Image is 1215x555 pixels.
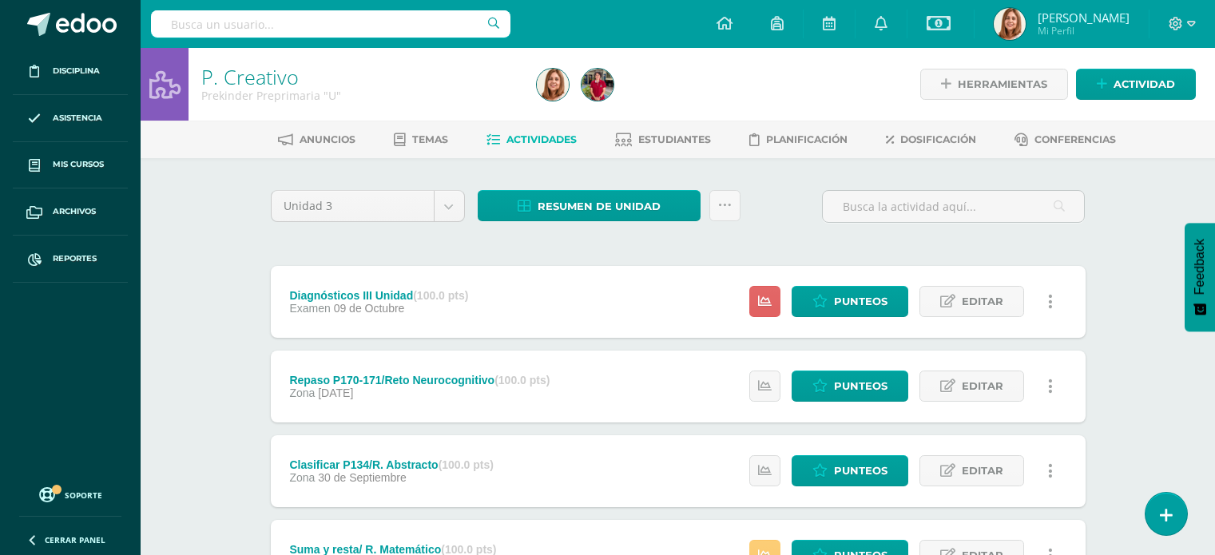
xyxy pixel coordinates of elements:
[1114,69,1175,99] span: Actividad
[886,127,976,153] a: Dosificación
[412,133,448,145] span: Temas
[53,112,102,125] span: Asistencia
[615,127,711,153] a: Estudiantes
[13,48,128,95] a: Disciplina
[394,127,448,153] a: Temas
[749,127,848,153] a: Planificación
[13,95,128,142] a: Asistencia
[478,190,701,221] a: Resumen de unidad
[289,471,315,484] span: Zona
[53,65,100,77] span: Disciplina
[439,458,494,471] strong: (100.0 pts)
[792,455,908,486] a: Punteos
[962,456,1003,486] span: Editar
[151,10,510,38] input: Busca un usuario...
[289,458,493,471] div: Clasificar P134/R. Abstracto
[318,471,407,484] span: 30 de Septiembre
[1185,223,1215,331] button: Feedback - Mostrar encuesta
[53,252,97,265] span: Reportes
[537,69,569,101] img: eb2ab618cba906d884e32e33fe174f12.png
[834,371,887,401] span: Punteos
[289,387,315,399] span: Zona
[334,302,405,315] span: 09 de Octubre
[834,456,887,486] span: Punteos
[1038,24,1130,38] span: Mi Perfil
[958,69,1047,99] span: Herramientas
[318,387,353,399] span: [DATE]
[1014,127,1116,153] a: Conferencias
[494,374,550,387] strong: (100.0 pts)
[792,286,908,317] a: Punteos
[13,142,128,189] a: Mis cursos
[278,127,355,153] a: Anuncios
[900,133,976,145] span: Dosificación
[19,483,121,505] a: Soporte
[289,302,330,315] span: Examen
[582,69,613,101] img: ca5a5a9677dd446ab467438bb47c19de.png
[413,289,468,302] strong: (100.0 pts)
[962,287,1003,316] span: Editar
[994,8,1026,40] img: eb2ab618cba906d884e32e33fe174f12.png
[1076,69,1196,100] a: Actividad
[53,205,96,218] span: Archivos
[284,191,422,221] span: Unidad 3
[823,191,1084,222] input: Busca la actividad aquí...
[506,133,577,145] span: Actividades
[45,534,105,545] span: Cerrar panel
[65,490,102,501] span: Soporte
[1034,133,1116,145] span: Conferencias
[486,127,577,153] a: Actividades
[53,158,104,171] span: Mis cursos
[13,236,128,283] a: Reportes
[1038,10,1130,26] span: [PERSON_NAME]
[834,287,887,316] span: Punteos
[1193,239,1207,295] span: Feedback
[289,289,468,302] div: Diagnósticos III Unidad
[766,133,848,145] span: Planificación
[920,69,1068,100] a: Herramientas
[13,188,128,236] a: Archivos
[201,65,518,88] h1: P. Creativo
[201,88,518,103] div: Prekinder Preprimaria 'U'
[300,133,355,145] span: Anuncios
[289,374,550,387] div: Repaso P170-171/Reto Neurocognitivo
[272,191,464,221] a: Unidad 3
[638,133,711,145] span: Estudiantes
[538,192,661,221] span: Resumen de unidad
[201,63,299,90] a: P. Creativo
[792,371,908,402] a: Punteos
[962,371,1003,401] span: Editar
